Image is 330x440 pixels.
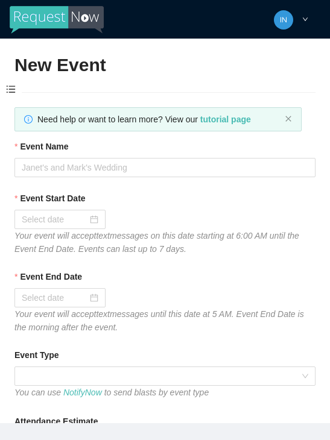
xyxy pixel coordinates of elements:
[302,16,308,22] span: down
[10,6,104,34] img: RequestNow
[285,115,292,122] span: close
[14,309,304,332] i: Your event will accept text messages until this date at 5 AM. Event End Date is the morning after...
[24,115,33,124] span: info-circle
[14,386,316,399] div: You can use to send blasts by event type
[14,158,316,177] input: Janet's and Mark's Wedding
[200,115,251,124] a: tutorial page
[20,192,85,205] b: Event Start Date
[37,115,251,124] span: Need help or want to learn more? View our
[20,140,68,153] b: Event Name
[20,270,82,283] b: Event End Date
[274,10,293,30] img: 5007bee7c59ef8fc6bd867d4aa71cdfc
[14,231,299,254] i: Your event will accept text messages on this date starting at 6:00 AM until the Event End Date. E...
[14,53,316,78] h2: New Event
[285,115,292,123] button: close
[63,388,102,397] a: NotifyNow
[14,348,59,362] b: Event Type
[14,415,98,428] b: Attendance Estimate
[22,291,87,304] input: Select date
[22,213,87,226] input: Select date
